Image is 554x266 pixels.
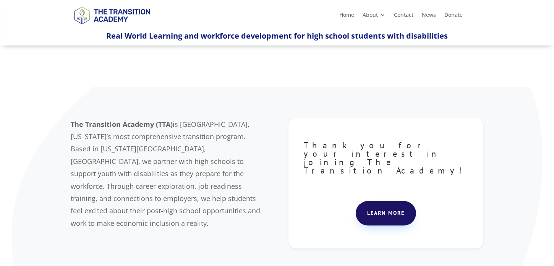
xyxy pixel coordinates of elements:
[71,120,173,129] b: The Transition Academy (TTA)
[71,2,153,29] img: TTA Brand_TTA Primary Logo_Horizontal_Light BG
[106,31,448,41] span: Real World Learning and workforce development for high school students with disabilities
[71,120,260,228] span: is [GEOGRAPHIC_DATA], [US_STATE]’s most comprehensive transition program. Based in [US_STATE][GEO...
[444,12,463,21] a: Donate
[394,12,413,21] a: Contact
[422,12,436,21] a: News
[363,12,386,21] a: About
[339,12,354,21] a: Home
[71,23,153,30] a: Logo-Noticias
[356,201,416,225] a: Learn more
[304,140,467,176] span: Thank you for your interest in joining The Transition Academy!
